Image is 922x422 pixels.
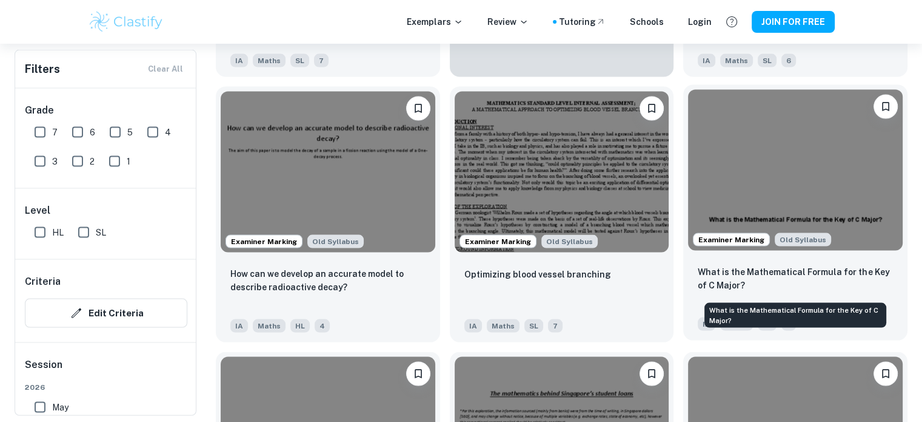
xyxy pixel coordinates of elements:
[630,15,664,29] a: Schools
[290,319,310,333] span: HL
[25,358,187,382] h6: Session
[464,268,611,281] p: Optimizing blood vessel branching
[688,15,712,29] a: Login
[290,54,309,67] span: SL
[230,267,426,294] p: How can we develop an accurate model to describe radioactive decay?
[487,319,519,333] span: Maths
[541,235,598,248] span: Old Syllabus
[253,54,286,67] span: Maths
[165,126,171,139] span: 4
[96,226,106,239] span: SL
[460,236,536,247] span: Examiner Marking
[874,362,898,386] button: Please log in to bookmark exemplars
[721,12,742,32] button: Help and Feedback
[25,382,187,393] span: 2026
[221,92,435,253] img: Maths IA example thumbnail: How can we develop an accurate model to
[406,362,430,386] button: Please log in to bookmark exemplars
[307,235,364,248] span: Old Syllabus
[127,155,130,168] span: 1
[226,236,302,247] span: Examiner Marking
[487,15,529,29] p: Review
[52,126,58,139] span: 7
[704,303,886,328] div: What is the Mathematical Formula for the Key of C Major?
[25,61,60,78] h6: Filters
[52,226,64,239] span: HL
[698,318,715,331] span: IA
[25,203,187,218] h6: Level
[407,15,463,29] p: Exemplars
[640,97,664,121] button: Please log in to bookmark exemplars
[230,319,248,333] span: IA
[781,54,796,67] span: 6
[25,299,187,328] button: Edit Criteria
[230,54,248,67] span: IA
[52,401,68,414] span: May
[25,103,187,118] h6: Grade
[253,319,286,333] span: Maths
[464,319,482,333] span: IA
[688,90,903,251] img: Maths IA example thumbnail: What is the Mathematical Formula for the
[548,319,563,333] span: 7
[127,126,133,139] span: 5
[524,319,543,333] span: SL
[698,265,893,292] p: What is the Mathematical Formula for the Key of C Major?
[455,92,669,253] img: Maths IA example thumbnail: Optimizing blood vessel branching
[88,10,165,34] img: Clastify logo
[307,235,364,248] div: Although this IA is written for the old math syllabus (last exam in November 2020), the current I...
[758,54,777,67] span: SL
[90,126,95,139] span: 6
[693,234,769,245] span: Examiner Marking
[775,233,831,247] span: Old Syllabus
[406,97,430,121] button: Please log in to bookmark exemplars
[775,233,831,247] div: Although this IA is written for the old math syllabus (last exam in November 2020), the current I...
[216,87,440,342] a: Examiner MarkingAlthough this IA is written for the old math syllabus (last exam in November 2020...
[559,15,606,29] a: Tutoring
[25,274,61,289] h6: Criteria
[720,54,753,67] span: Maths
[314,54,329,67] span: 7
[52,155,58,168] span: 3
[90,155,95,168] span: 2
[640,362,664,386] button: Please log in to bookmark exemplars
[683,87,907,342] a: Examiner MarkingAlthough this IA is written for the old math syllabus (last exam in November 2020...
[315,319,330,333] span: 4
[541,235,598,248] div: Although this IA is written for the old math syllabus (last exam in November 2020), the current I...
[752,11,835,33] button: JOIN FOR FREE
[698,54,715,67] span: IA
[450,87,674,342] a: Examiner MarkingAlthough this IA is written for the old math syllabus (last exam in November 2020...
[874,95,898,119] button: Please log in to bookmark exemplars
